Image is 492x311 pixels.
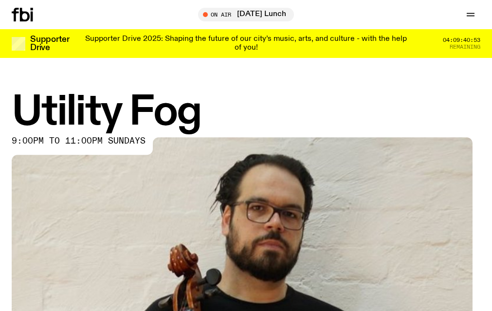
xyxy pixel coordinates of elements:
p: Supporter Drive 2025: Shaping the future of our city’s music, arts, and culture - with the help o... [82,35,410,52]
span: Remaining [450,44,480,50]
span: 04:09:40:53 [443,37,480,43]
h3: Supporter Drive [30,36,69,52]
button: On Air[DATE] Lunch [198,8,294,21]
h1: Utility Fog [12,93,480,132]
span: 9:00pm to 11:00pm sundays [12,137,146,145]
